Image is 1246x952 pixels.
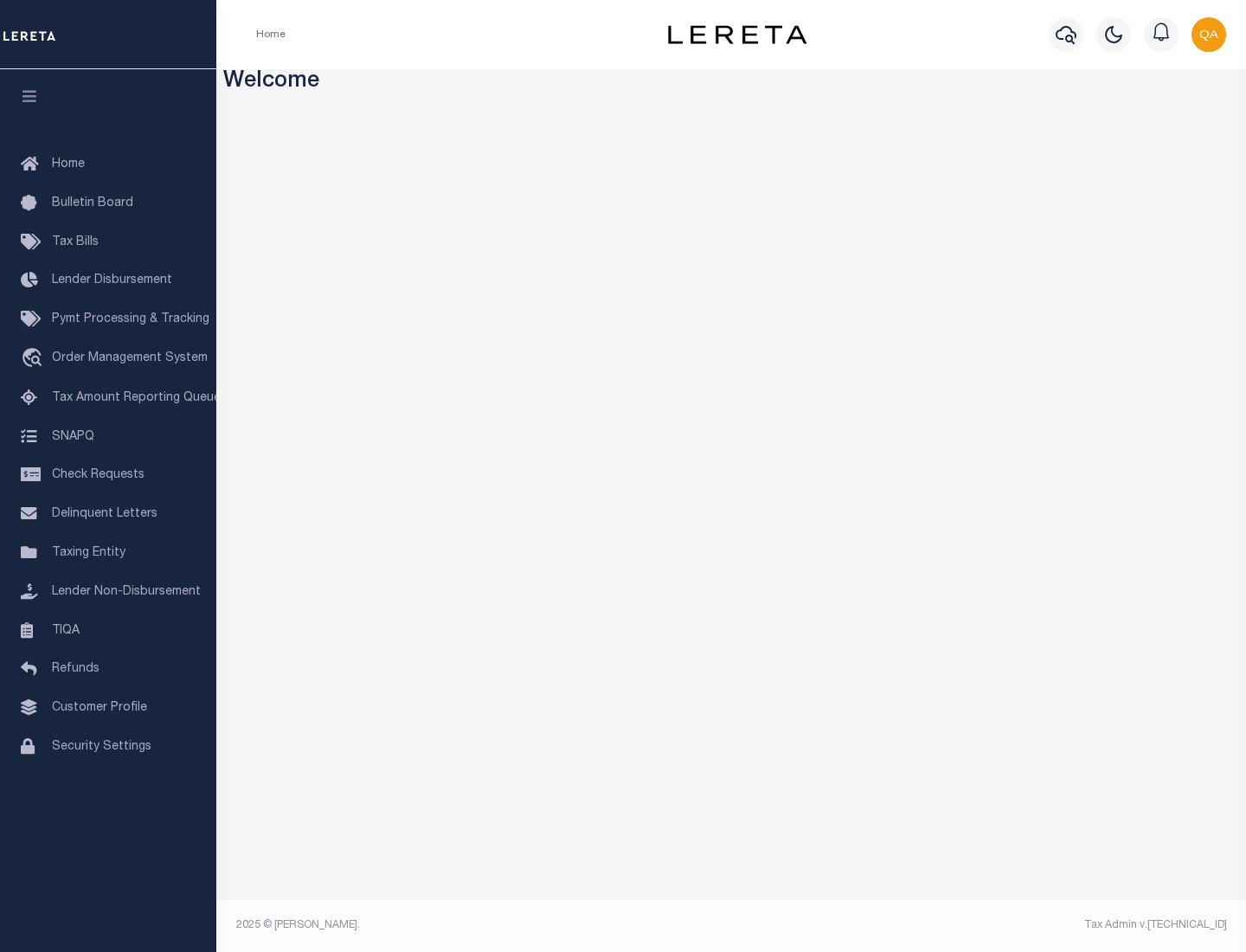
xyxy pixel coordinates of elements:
span: Pymt Processing & Tracking [52,313,209,325]
img: svg+xml;base64,PHN2ZyB4bWxucz0iaHR0cDovL3d3dy53My5vcmcvMjAwMC9zdmciIHBvaW50ZXItZXZlbnRzPSJub25lIi... [1191,17,1226,52]
img: logo-dark.svg [668,25,806,44]
span: Taxing Entity [52,547,125,559]
span: Tax Bills [52,236,99,248]
span: Security Settings [52,741,151,753]
i: travel_explore [21,348,48,370]
span: Customer Profile [52,702,147,714]
span: Lender Non-Disbursement [52,586,201,598]
div: 2025 © [PERSON_NAME]. [223,917,732,933]
div: Tax Admin v.[TECHNICAL_ID] [744,917,1227,933]
span: Bulletin Board [52,197,133,209]
span: Refunds [52,663,100,675]
h3: Welcome [223,69,1240,96]
span: Order Management System [52,352,208,364]
span: Check Requests [52,469,145,481]
li: Home [256,27,286,42]
span: TIQA [52,624,80,636]
span: SNAPQ [52,430,94,442]
span: Tax Amount Reporting Queue [52,392,221,404]
span: Home [52,158,85,170]
span: Lender Disbursement [52,274,172,286]
span: Delinquent Letters [52,508,157,520]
